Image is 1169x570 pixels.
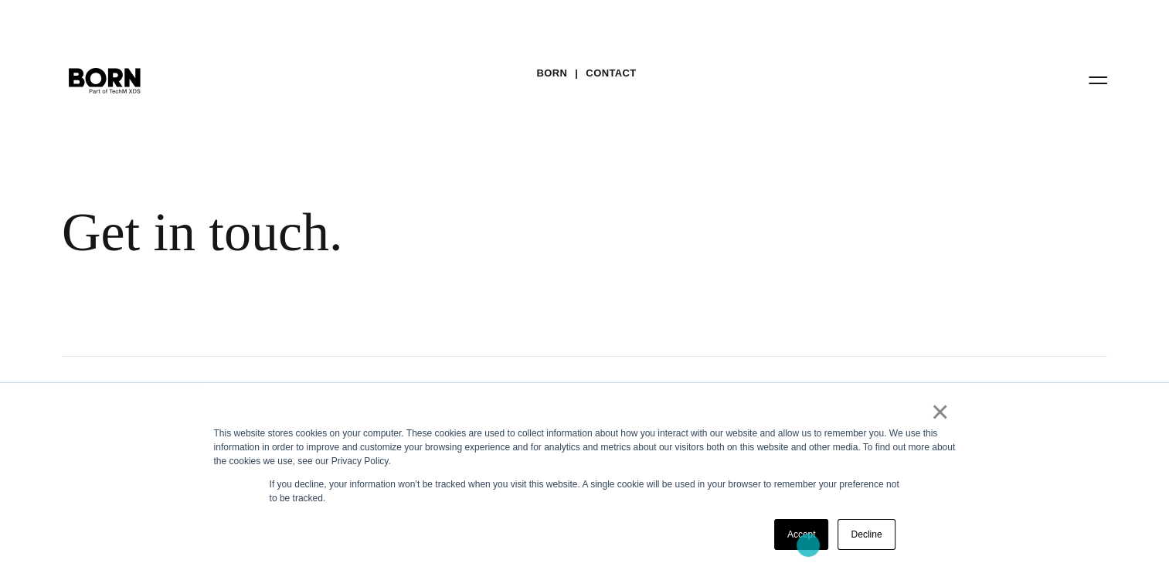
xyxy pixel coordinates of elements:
a: Contact [586,62,636,85]
a: Accept [774,519,829,550]
div: This website stores cookies on your computer. These cookies are used to collect information about... [214,426,956,468]
button: Open [1079,63,1116,96]
a: Decline [838,519,895,550]
div: Get in touch. [62,201,943,264]
a: BORN [536,62,567,85]
p: If you decline, your information won’t be tracked when you visit this website. A single cookie wi... [270,477,900,505]
a: × [931,405,950,419]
